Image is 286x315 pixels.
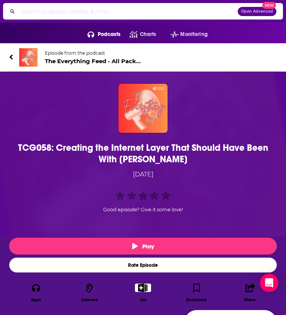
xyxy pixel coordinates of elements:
[9,48,143,67] a: The Everything Feed - All Packet Pushers PodsEpisode from the podcastThe Everything Feed - All Pa...
[116,279,170,307] div: Show More ButtonList
[223,279,277,307] button: Share
[262,2,276,9] span: New
[186,297,207,302] div: Bookmark
[18,5,238,18] input: Search podcasts, credits, & more...
[9,279,63,307] button: Apps
[118,84,168,133] img: TCG058: Creating the Internet Layer That Should Have Been With Avery Pennarun
[170,279,224,307] button: Bookmark
[9,238,277,255] button: Play
[132,243,154,250] span: Play
[78,28,120,41] button: open menu
[28,170,258,180] div: [DATE]
[238,7,276,16] button: Open AdvancedNew
[180,29,207,40] span: Monitoring
[140,297,146,302] div: List
[63,279,117,307] button: Listened
[103,207,183,212] span: Good episode? Give it some love!
[45,57,143,65] span: The Everything Feed - All Packet Pushers Pods
[161,28,208,41] button: open menu
[45,50,143,56] span: Episode from the podcast
[9,258,277,273] div: Rate Episode
[3,3,283,20] div: Search podcasts, credits, & more...
[19,48,38,67] img: The Everything Feed - All Packet Pushers Pods
[244,297,256,302] div: Share
[98,29,120,40] span: Podcasts
[140,29,156,40] span: Charts
[81,297,98,302] div: Listened
[120,28,156,41] a: Charts
[241,10,273,13] span: Open Advanced
[135,284,151,292] button: Show More Button
[31,297,41,302] div: Apps
[260,274,278,292] div: Open Intercom Messenger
